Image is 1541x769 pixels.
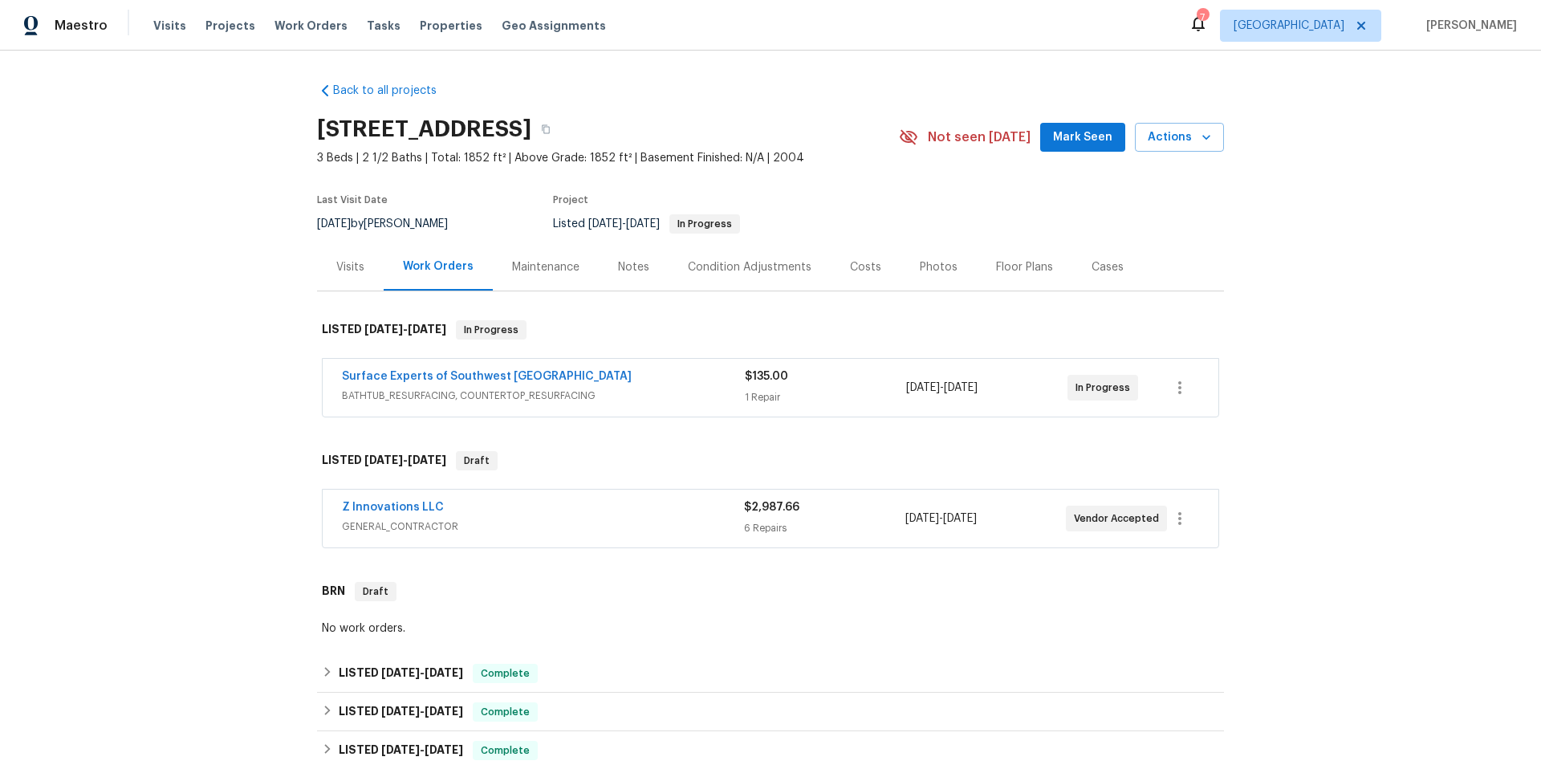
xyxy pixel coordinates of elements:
span: 3 Beds | 2 1/2 Baths | Total: 1852 ft² | Above Grade: 1852 ft² | Basement Finished: N/A | 2004 [317,150,899,166]
h6: LISTED [322,320,446,340]
div: Condition Adjustments [688,259,811,275]
span: - [588,218,660,230]
button: Mark Seen [1040,123,1125,153]
div: LISTED [DATE]-[DATE]Complete [317,654,1224,693]
h6: LISTED [322,451,446,470]
div: Photos [920,259,958,275]
span: - [381,667,463,678]
span: In Progress [457,322,525,338]
button: Actions [1135,123,1224,153]
span: Complete [474,665,536,682]
div: Work Orders [403,258,474,275]
span: Draft [457,453,496,469]
h6: BRN [322,582,345,601]
span: - [364,323,446,335]
button: Copy Address [531,115,560,144]
span: [DATE] [381,706,420,717]
div: LISTED [DATE]-[DATE]Complete [317,693,1224,731]
span: BATHTUB_RESURFACING, COUNTERTOP_RESURFACING [342,388,745,404]
div: LISTED [DATE]-[DATE]Draft [317,435,1224,486]
span: Draft [356,584,395,600]
span: Projects [205,18,255,34]
h6: LISTED [339,664,463,683]
span: [DATE] [425,744,463,755]
span: [DATE] [588,218,622,230]
span: [DATE] [626,218,660,230]
span: - [381,744,463,755]
span: Listed [553,218,740,230]
span: GENERAL_CONTRACTOR [342,519,744,535]
span: [DATE] [408,454,446,466]
span: Mark Seen [1053,128,1112,148]
span: [GEOGRAPHIC_DATA] [1234,18,1344,34]
h6: LISTED [339,702,463,722]
span: Maestro [55,18,108,34]
div: LISTED [DATE]-[DATE]In Progress [317,304,1224,356]
div: No work orders. [322,620,1219,637]
span: [DATE] [364,454,403,466]
span: - [905,511,977,527]
span: $135.00 [745,371,788,382]
a: Z Innovations LLC [342,502,444,513]
span: $2,987.66 [744,502,799,513]
div: by [PERSON_NAME] [317,214,467,234]
span: [DATE] [944,382,978,393]
span: Last Visit Date [317,195,388,205]
span: Not seen [DATE] [928,129,1031,145]
span: [DATE] [317,218,351,230]
span: - [364,454,446,466]
span: In Progress [1075,380,1136,396]
span: Tasks [367,20,400,31]
div: Floor Plans [996,259,1053,275]
div: Cases [1092,259,1124,275]
div: Notes [618,259,649,275]
span: - [381,706,463,717]
span: Complete [474,704,536,720]
div: Costs [850,259,881,275]
span: [PERSON_NAME] [1420,18,1517,34]
div: 6 Repairs [744,520,905,536]
span: [DATE] [943,513,977,524]
span: [DATE] [381,744,420,755]
div: 7 [1197,10,1208,26]
a: Back to all projects [317,83,471,99]
span: Work Orders [274,18,348,34]
span: Project [553,195,588,205]
span: Properties [420,18,482,34]
span: [DATE] [905,513,939,524]
span: Geo Assignments [502,18,606,34]
span: [DATE] [408,323,446,335]
span: [DATE] [364,323,403,335]
span: [DATE] [425,706,463,717]
span: - [906,380,978,396]
a: Surface Experts of Southwest [GEOGRAPHIC_DATA] [342,371,632,382]
span: [DATE] [381,667,420,678]
div: BRN Draft [317,566,1224,617]
span: Actions [1148,128,1211,148]
div: Maintenance [512,259,579,275]
h6: LISTED [339,741,463,760]
h2: [STREET_ADDRESS] [317,121,531,137]
span: [DATE] [425,667,463,678]
span: Vendor Accepted [1074,511,1165,527]
span: In Progress [671,219,738,229]
span: Visits [153,18,186,34]
div: Visits [336,259,364,275]
span: [DATE] [906,382,940,393]
div: 1 Repair [745,389,906,405]
span: Complete [474,743,536,759]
